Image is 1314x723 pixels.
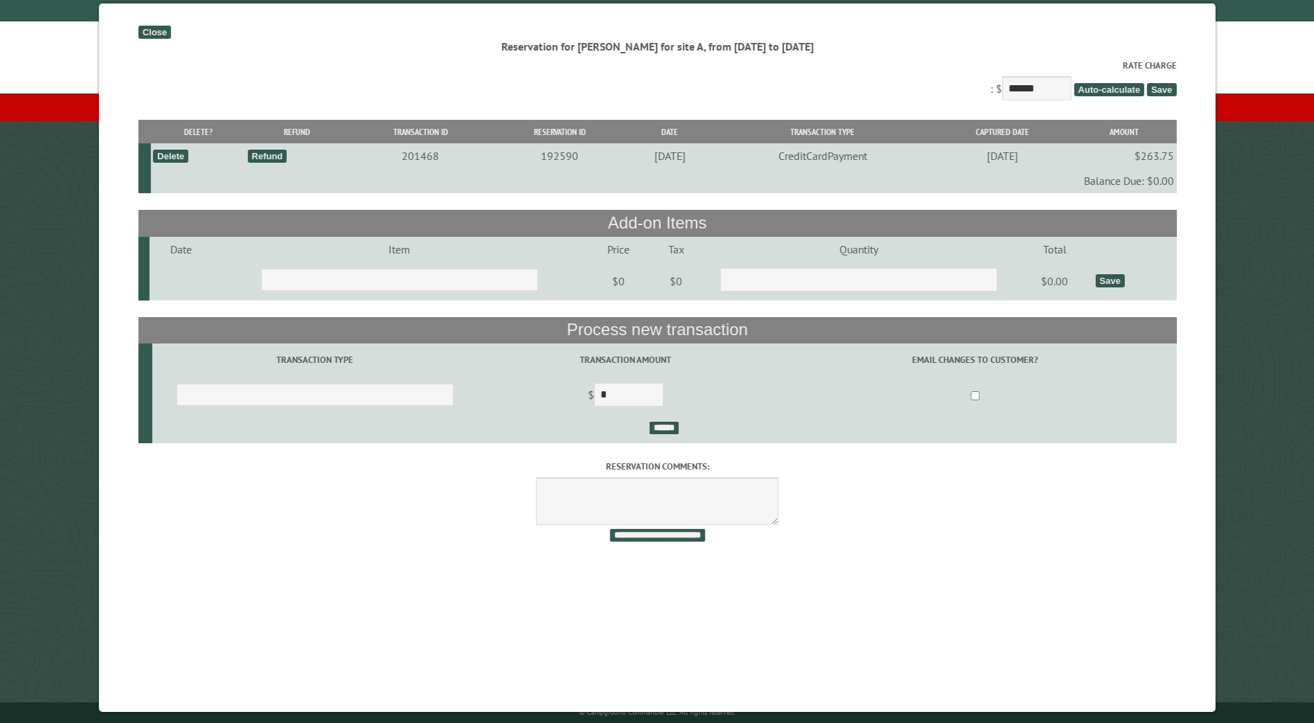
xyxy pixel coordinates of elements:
div: Close [138,26,170,39]
th: Transaction ID [349,120,492,144]
span: Save [1146,83,1175,96]
td: 201468 [349,143,492,168]
td: $0 [585,262,651,301]
th: Refund [245,120,349,144]
td: Tax [650,237,700,262]
div: Refund [247,150,287,163]
td: $263.75 [1072,143,1176,168]
div: Delete [153,150,188,163]
th: Captured Date [932,120,1072,144]
td: Quantity [701,237,1015,262]
th: Amount [1072,120,1176,144]
td: Total [1015,237,1093,262]
div: Save [1095,274,1124,287]
div: Reservation for [PERSON_NAME] for site A, from [DATE] to [DATE] [138,39,1176,54]
td: [DATE] [627,143,711,168]
small: © Campground Commander LLC. All rights reserved. [579,708,736,717]
label: Reservation comments: [138,460,1176,473]
td: Date [149,237,213,262]
td: $0 [650,262,700,301]
div: : $ [138,59,1176,104]
span: Auto-calculate [1074,83,1144,96]
td: $ [477,377,773,416]
label: Email changes to customer? [776,353,1174,366]
th: Date [627,120,711,144]
th: Delete? [150,120,245,144]
td: 192590 [491,143,627,168]
td: Price [585,237,651,262]
td: $0.00 [1015,262,1093,301]
label: Transaction Amount [479,353,771,366]
td: [DATE] [932,143,1072,168]
td: Balance Due: $0.00 [150,168,1175,193]
td: CreditCardPayment [711,143,932,168]
td: Item [213,237,585,262]
th: Reservation ID [491,120,627,144]
th: Add-on Items [138,210,1176,236]
th: Transaction Type [711,120,932,144]
label: Transaction Type [154,353,475,366]
th: Process new transaction [138,317,1176,343]
label: Rate Charge [138,59,1176,72]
